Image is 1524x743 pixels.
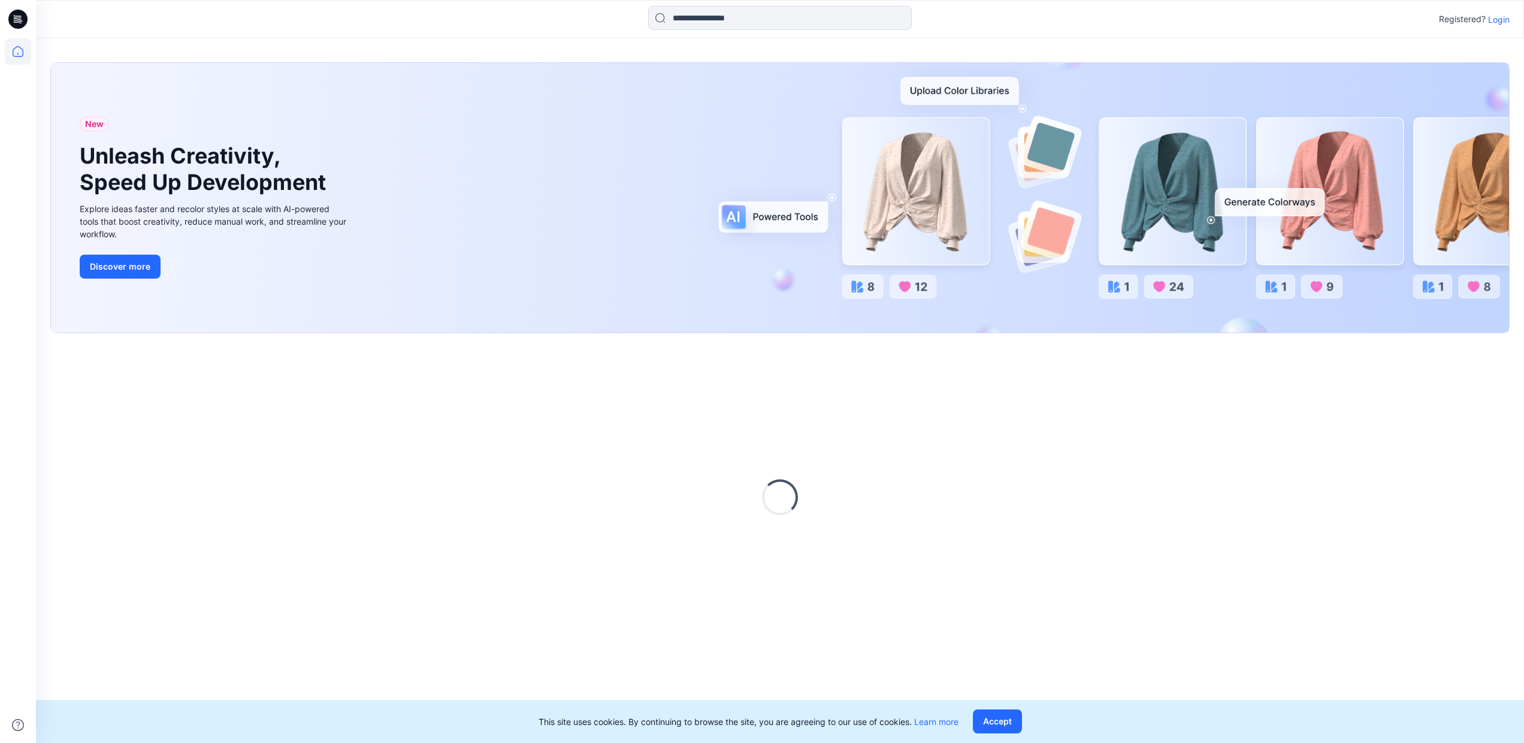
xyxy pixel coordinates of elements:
[1488,13,1510,26] p: Login
[539,715,958,728] p: This site uses cookies. By continuing to browse the site, you are agreeing to our use of cookies.
[973,709,1022,733] button: Accept
[1439,12,1486,26] p: Registered?
[85,117,104,131] span: New
[80,255,349,279] a: Discover more
[80,255,161,279] button: Discover more
[914,717,958,727] a: Learn more
[80,143,331,195] h1: Unleash Creativity, Speed Up Development
[80,203,349,240] div: Explore ideas faster and recolor styles at scale with AI-powered tools that boost creativity, red...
